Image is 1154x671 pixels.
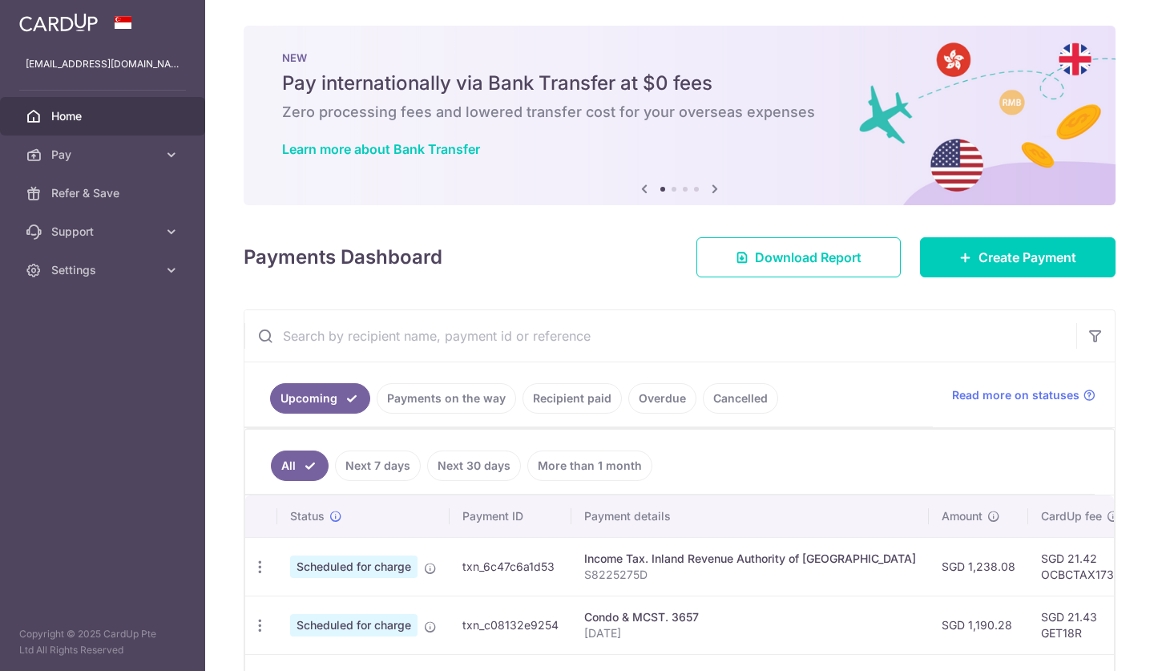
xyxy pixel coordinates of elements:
span: Pay [51,147,157,163]
p: NEW [282,51,1077,64]
span: Refer & Save [51,185,157,201]
span: Amount [942,508,983,524]
a: Read more on statuses [952,387,1095,403]
a: Overdue [628,383,696,414]
td: SGD 21.43 GET18R [1028,596,1132,654]
span: Scheduled for charge [290,556,418,578]
h5: Pay internationally via Bank Transfer at $0 fees [282,71,1077,96]
td: txn_c08132e9254 [450,596,571,654]
td: txn_6c47c6a1d53 [450,537,571,596]
a: Create Payment [920,237,1116,277]
a: Next 30 days [427,451,521,481]
div: Condo & MCST. 3657 [584,609,916,625]
a: Payments on the way [377,383,516,414]
td: SGD 1,190.28 [929,596,1028,654]
p: [EMAIL_ADDRESS][DOMAIN_NAME] [26,56,180,72]
span: CardUp fee [1041,508,1102,524]
span: Create Payment [978,248,1076,267]
td: SGD 21.42 OCBCTAX173 [1028,537,1132,596]
span: Status [290,508,325,524]
div: Income Tax. Inland Revenue Authority of [GEOGRAPHIC_DATA] [584,551,916,567]
input: Search by recipient name, payment id or reference [244,310,1076,362]
th: Payment details [571,495,929,537]
p: [DATE] [584,625,916,641]
th: Payment ID [450,495,571,537]
img: Bank transfer banner [244,26,1116,205]
a: Download Report [696,237,901,277]
span: Settings [51,262,157,278]
p: S8225275D [584,567,916,583]
h6: Zero processing fees and lowered transfer cost for your overseas expenses [282,103,1077,122]
span: Home [51,108,157,124]
td: SGD 1,238.08 [929,537,1028,596]
span: Support [51,224,157,240]
a: Next 7 days [335,451,421,481]
span: Read more on statuses [952,387,1079,403]
span: Download Report [755,248,861,267]
a: Cancelled [703,383,778,414]
h4: Payments Dashboard [244,243,442,272]
a: All [271,451,329,481]
a: Upcoming [270,383,370,414]
img: CardUp [19,13,98,32]
a: More than 1 month [527,451,652,481]
a: Learn more about Bank Transfer [282,141,480,157]
span: Scheduled for charge [290,614,418,637]
a: Recipient paid [523,383,622,414]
